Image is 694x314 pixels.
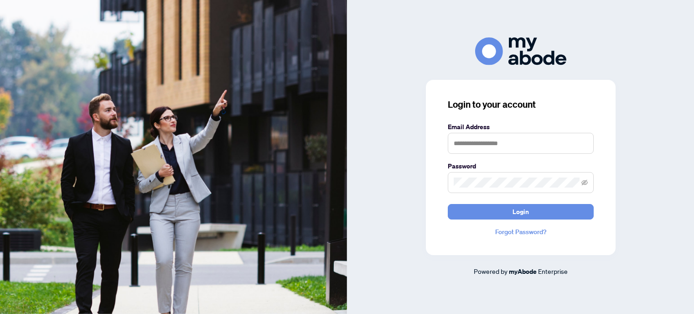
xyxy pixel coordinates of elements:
a: Forgot Password? [448,227,594,237]
span: Powered by [474,267,508,275]
h3: Login to your account [448,98,594,111]
span: Login [513,204,529,219]
label: Password [448,161,594,171]
img: ma-logo [475,37,566,65]
label: Email Address [448,122,594,132]
button: Login [448,204,594,220]
span: eye-invisible [581,179,588,186]
a: myAbode [509,267,537,277]
span: Enterprise [538,267,568,275]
